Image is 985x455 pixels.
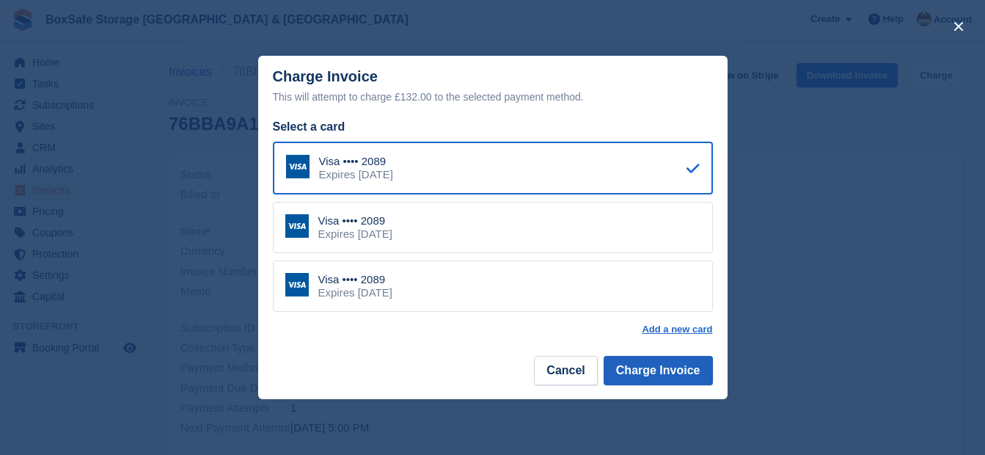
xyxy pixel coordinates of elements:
img: Visa Logo [286,155,310,178]
div: Expires [DATE] [319,168,393,181]
div: Select a card [273,118,713,136]
a: Add a new card [642,324,712,335]
button: Cancel [534,356,597,385]
img: Visa Logo [285,214,309,238]
div: This will attempt to charge £132.00 to the selected payment method. [273,88,713,106]
div: Visa •••• 2089 [318,273,392,286]
div: Visa •••• 2089 [318,214,392,227]
button: Charge Invoice [604,356,713,385]
div: Charge Invoice [273,68,713,106]
div: Visa •••• 2089 [319,155,393,168]
div: Expires [DATE] [318,227,392,241]
button: close [947,15,970,38]
img: Visa Logo [285,273,309,296]
div: Expires [DATE] [318,286,392,299]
